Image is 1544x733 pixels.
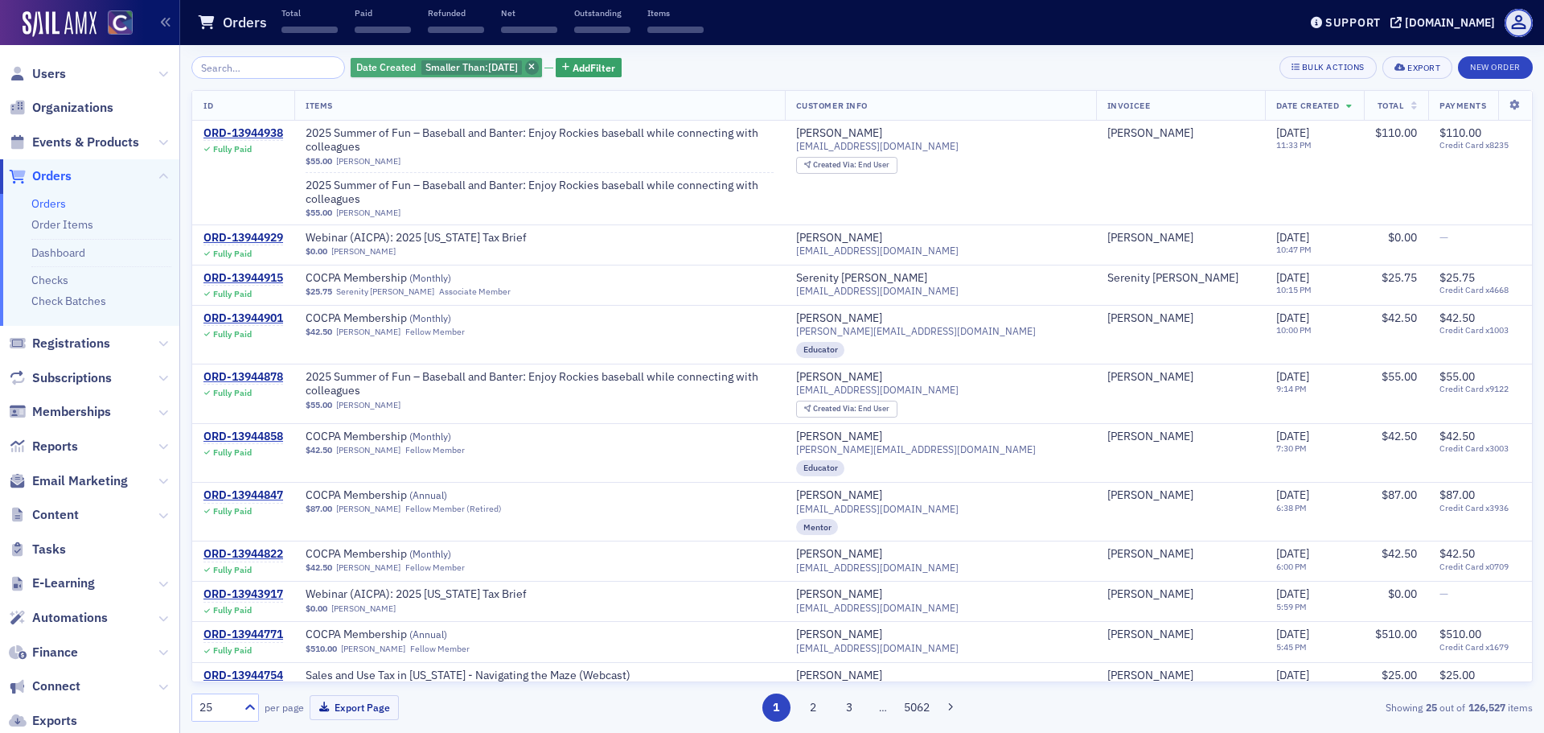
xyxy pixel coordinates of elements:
[1276,284,1312,295] time: 10:15 PM
[199,699,235,716] div: 25
[32,506,79,524] span: Content
[1276,369,1309,384] span: [DATE]
[31,245,85,260] a: Dashboard
[1107,669,1193,683] a: [PERSON_NAME]
[203,126,283,141] div: ORD-13944938
[31,273,68,287] a: Checks
[409,271,451,284] span: ( Monthly )
[1439,311,1475,325] span: $42.50
[213,565,252,575] div: Fully Paid
[796,562,959,574] span: [EMAIL_ADDRESS][DOMAIN_NAME]
[796,503,959,515] span: [EMAIL_ADDRESS][DOMAIN_NAME]
[96,10,133,38] a: View Homepage
[306,179,774,207] span: 2025 Summer of Fun – Baseball and Banter: Enjoy Rockies baseball while connecting with colleagues
[796,642,959,654] span: [EMAIL_ADDRESS][DOMAIN_NAME]
[813,405,889,414] div: End User
[351,58,542,78] div: 6/24/2025
[1107,547,1193,562] a: [PERSON_NAME]
[1276,488,1309,502] span: [DATE]
[1439,384,1521,394] span: Credit Card x9122
[1276,641,1307,653] time: 5:45 PM
[9,369,112,387] a: Subscriptions
[1276,561,1307,572] time: 6:00 PM
[32,644,78,661] span: Finance
[9,541,66,558] a: Tasks
[213,605,252,616] div: Fully Paid
[1439,325,1521,336] span: Credit Card x1003
[32,335,110,352] span: Registrations
[9,167,72,185] a: Orders
[32,403,111,421] span: Memberships
[428,7,484,19] p: Refunded
[1107,370,1193,385] a: [PERSON_NAME]
[796,231,882,245] div: [PERSON_NAME]
[796,401,897,418] div: Created Via: End User
[1107,311,1254,326] span: Kevin McFarlane
[203,547,283,562] div: ORD-13944822
[306,430,508,444] span: COCPA Membership
[1276,627,1309,641] span: [DATE]
[306,488,508,503] a: COCPA Membership (Annual)
[32,472,128,490] span: Email Marketing
[32,65,66,83] span: Users
[203,100,213,111] span: ID
[1276,587,1309,601] span: [DATE]
[306,327,332,337] span: $42.50
[1276,429,1309,443] span: [DATE]
[556,58,622,78] button: AddFilter
[1382,429,1417,443] span: $42.50
[336,327,400,337] a: [PERSON_NAME]
[1107,126,1254,141] span: Jacob Teele
[1388,587,1417,601] span: $0.00
[796,587,882,602] a: [PERSON_NAME]
[796,519,839,535] div: Mentor
[213,289,252,299] div: Fully Paid
[306,603,327,614] span: $0.00
[336,156,400,167] a: [PERSON_NAME]
[409,488,447,501] span: ( Annual )
[813,403,858,414] span: Created Via :
[796,245,959,257] span: [EMAIL_ADDRESS][DOMAIN_NAME]
[574,7,630,19] p: Outstanding
[799,694,827,722] button: 2
[306,126,774,154] a: 2025 Summer of Fun – Baseball and Banter: Enjoy Rockies baseball while connecting with colleagues
[306,156,332,167] span: $55.00
[1107,126,1193,141] a: [PERSON_NAME]
[1276,546,1309,561] span: [DATE]
[341,644,405,654] a: [PERSON_NAME]
[1375,627,1417,641] span: $510.00
[796,628,882,642] a: [PERSON_NAME]
[796,430,882,444] div: [PERSON_NAME]
[9,438,78,455] a: Reports
[203,669,283,683] a: ORD-13944754
[1276,139,1312,150] time: 11:33 PM
[306,628,508,642] span: COCPA Membership
[1107,430,1193,444] a: [PERSON_NAME]
[1107,488,1193,503] a: [PERSON_NAME]
[9,134,139,151] a: Events & Products
[796,370,882,385] div: [PERSON_NAME]
[1407,64,1440,72] div: Export
[405,445,465,455] div: Fellow Member
[306,400,332,410] span: $55.00
[203,488,283,503] a: ORD-13944847
[32,541,66,558] span: Tasks
[796,460,845,476] div: Educator
[1107,488,1254,503] span: Mark Solomon
[1439,546,1475,561] span: $42.50
[1439,270,1475,285] span: $25.75
[796,669,882,683] a: [PERSON_NAME]
[762,694,790,722] button: 1
[573,60,615,75] span: Add Filter
[306,488,508,503] span: COCPA Membership
[1439,230,1448,245] span: —
[1439,285,1521,295] span: Credit Card x4668
[281,27,338,33] span: ‌
[405,327,465,337] div: Fellow Member
[813,161,889,170] div: End User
